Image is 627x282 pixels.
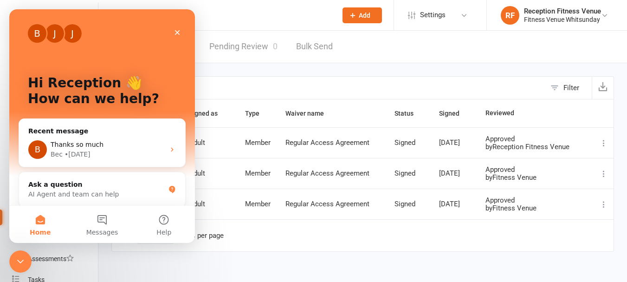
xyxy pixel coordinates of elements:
[285,170,387,177] div: Regular Access Agreement
[439,138,460,147] span: [DATE]
[55,140,81,150] div: • [DATE]
[10,123,176,157] div: Profile image for BecThanks so muchBec•[DATE]
[19,15,37,33] div: Profile image for Bec
[273,41,278,51] span: 0
[394,108,424,119] button: Status
[439,169,460,177] span: [DATE]
[112,77,546,99] input: Search by contact
[394,110,424,117] span: Status
[485,204,587,212] div: by Fitness Venue
[19,131,38,150] div: Profile image for Bec
[285,139,387,147] div: Regular Access Agreement
[481,99,591,127] th: Reviewed
[28,255,74,262] div: Assessments
[563,82,579,93] div: Filter
[19,82,167,98] p: How can we help?
[359,12,370,19] span: Add
[9,109,176,158] div: Recent messageProfile image for BecThanks so muchBec•[DATE]
[185,189,241,219] td: Adult
[41,140,53,150] div: Bec
[285,110,334,117] span: Waiver name
[485,166,587,174] div: Approved
[296,31,333,63] a: Bulk Send
[245,108,270,119] button: Type
[390,127,435,158] td: Signed
[485,135,587,143] div: Approved
[241,189,281,219] td: Member
[36,15,55,33] div: Profile image for Jessica
[178,232,224,240] div: items per page
[439,108,470,119] button: Signed
[209,31,278,63] a: Pending Review0
[524,15,601,24] div: Fitness Venue Whitsunday
[160,15,176,32] div: Close
[20,220,41,226] span: Home
[439,200,460,208] span: [DATE]
[189,108,228,119] button: Signed as
[524,7,601,15] div: Reception Fitness Venue
[485,143,587,151] div: by Reception Fitness Venue
[485,197,587,204] div: Approved
[147,220,162,226] span: Help
[19,117,167,127] div: Recent message
[12,249,98,269] a: Assessments
[343,7,382,23] button: Add
[54,15,72,33] div: Profile image for Jia
[9,250,32,273] iframe: Intercom live chat
[501,6,519,25] div: RF
[9,9,195,243] iframe: Intercom live chat
[9,163,176,198] div: Ask a questionAI Agent and team can help
[485,174,587,182] div: by Fitness Venue
[285,200,387,208] div: Regular Access Agreement
[185,127,241,158] td: Adult
[390,189,435,219] td: Signed
[245,110,270,117] span: Type
[62,197,123,234] button: Messages
[185,158,241,189] td: Adult
[19,66,167,82] p: Hi Reception 👋
[19,171,155,180] div: Ask a question
[420,5,446,26] span: Settings
[77,220,109,226] span: Messages
[122,9,330,22] input: Search...
[390,158,435,189] td: Signed
[241,158,281,189] td: Member
[439,110,470,117] span: Signed
[41,131,94,139] span: Thanks so much
[19,180,155,190] div: AI Agent and team can help
[285,108,334,119] button: Waiver name
[189,110,228,117] span: Signed as
[546,77,592,99] button: Filter
[241,127,281,158] td: Member
[124,197,186,234] button: Help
